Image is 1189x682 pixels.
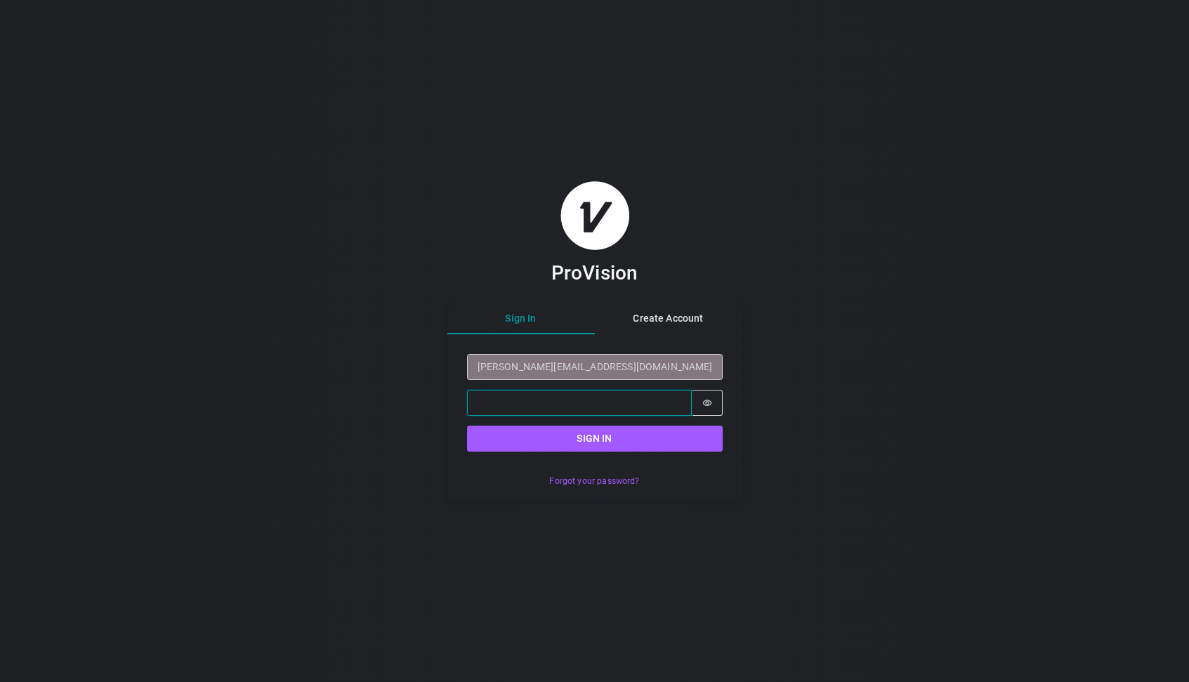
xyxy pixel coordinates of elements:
[467,426,723,452] button: Sign in
[542,471,647,492] button: Forgot your password?
[551,261,638,285] h3: ProVision
[595,303,742,334] button: Create Account
[467,354,723,380] input: Email
[447,303,595,334] button: Sign In
[692,390,723,416] button: Show password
